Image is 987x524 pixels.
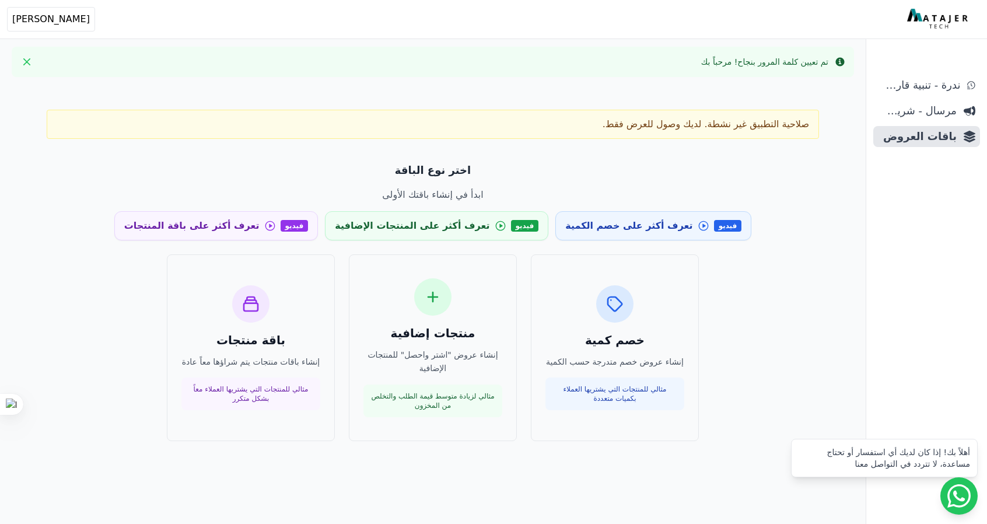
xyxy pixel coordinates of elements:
span: [PERSON_NAME] [12,12,90,26]
span: مرسال - شريط دعاية [878,103,957,119]
p: ابدأ في إنشاء باقتك الأولى [61,188,805,202]
p: مثالي للمنتجات التي يشتريها العملاء معاً بشكل متكرر [188,385,313,403]
img: MatajerTech Logo [907,9,971,30]
h3: باقة منتجات [181,332,320,348]
div: تم تعيين كلمة المرور بنجاح! مرحباً بك [701,56,828,68]
h3: منتجات إضافية [363,325,502,341]
p: إنشاء عروض خصم متدرجة حسب الكمية [545,355,684,369]
span: ندرة - تنبية قارب علي النفاذ [878,77,960,93]
span: تعرف أكثر على باقة المنتجات [124,219,260,233]
p: مثالي للمنتجات التي يشتريها العملاء بكميات متعددة [552,385,677,403]
a: فيديو تعرف أكثر على المنتجات الإضافية [325,211,548,240]
div: أهلاً بك! إذا كان لديك أي استفسار أو تحتاج مساعدة، لا تتردد في التواصل معنا [799,446,970,470]
button: [PERSON_NAME] [7,7,95,32]
a: فيديو تعرف أكثر على باقة المنتجات [114,211,318,240]
p: إنشاء باقات منتجات يتم شراؤها معاً عادة [181,355,320,369]
a: فيديو تعرف أكثر على خصم الكمية [555,211,751,240]
span: فيديو [511,220,539,232]
span: فيديو [714,220,742,232]
span: فيديو [281,220,309,232]
p: مثالي لزيادة متوسط قيمة الطلب والتخلص من المخزون [370,392,495,410]
span: تعرف أكثر على المنتجات الإضافية [335,219,489,233]
h3: خصم كمية [545,332,684,348]
p: اختر نوع الباقة [61,162,805,179]
span: باقات العروض [878,128,957,145]
button: Close [17,53,36,71]
span: تعرف أكثر على خصم الكمية [565,219,692,233]
div: صلاحية التطبيق غير نشطة. لديك وصول للعرض فقط. [47,110,819,139]
p: إنشاء عروض "اشتر واحصل" للمنتجات الإضافية [363,348,502,375]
